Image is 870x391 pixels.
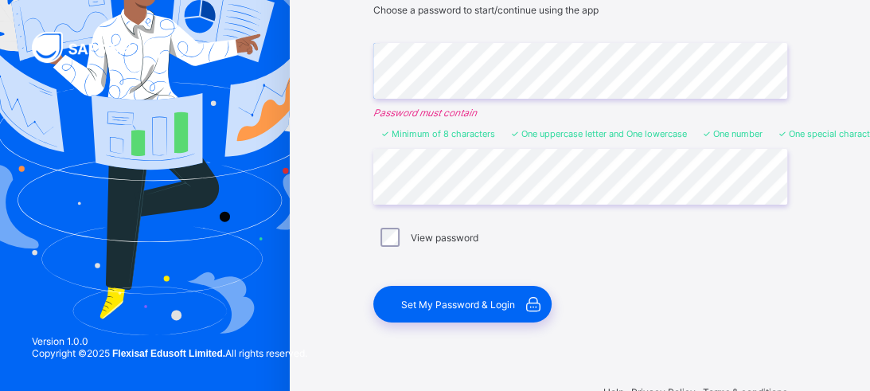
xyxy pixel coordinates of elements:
[32,347,307,359] span: Copyright © 2025 All rights reserved.
[401,299,515,311] span: Set My Password & Login
[112,348,225,359] strong: Flexisaf Edusoft Limited.
[381,128,495,139] li: Minimum of 8 characters
[703,128,763,139] li: One number
[511,128,687,139] li: One uppercase letter and One lowercase
[373,107,787,119] em: Password must contain
[32,32,151,63] img: SAFSIMS Logo
[373,4,599,16] span: Choose a password to start/continue using the app
[411,232,478,244] label: View password
[32,335,307,347] span: Version 1.0.0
